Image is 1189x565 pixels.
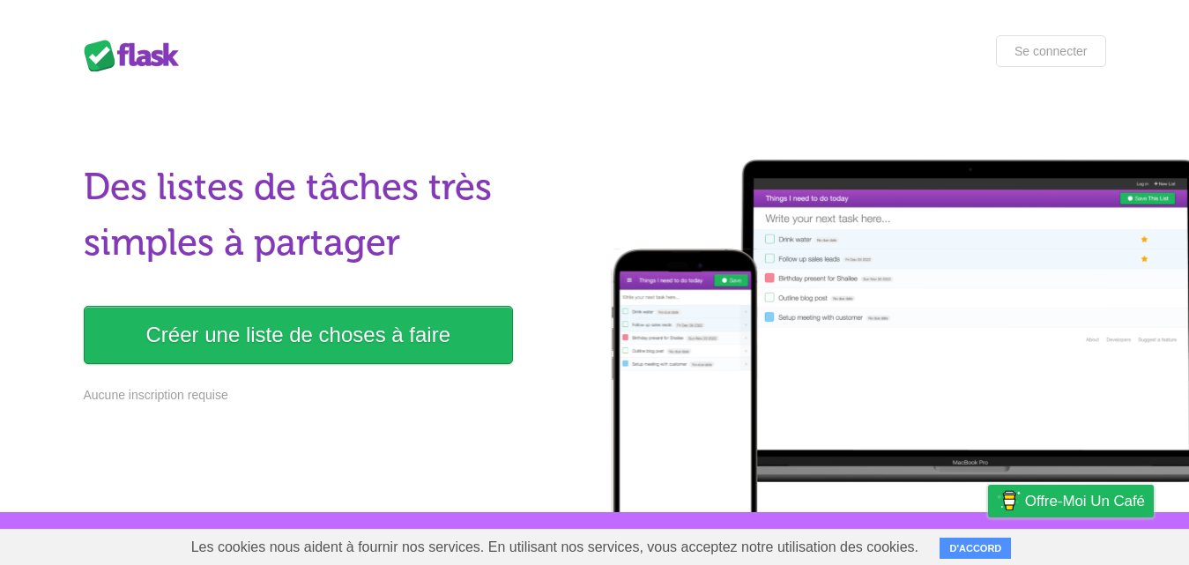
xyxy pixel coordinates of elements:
[949,543,1001,554] font: D'ACCORD
[997,486,1021,516] img: Offre-moi un café
[84,306,514,364] a: Créer une liste de choses à faire
[1014,44,1088,58] font: Se connecter
[191,539,918,554] font: Les cookies nous aident à fournir nos services. En utilisant nos services, vous acceptez notre ut...
[940,538,1011,559] button: D'ACCORD
[146,323,451,346] font: Créer une liste de choses à faire
[84,165,492,264] font: Des listes de tâches très simples à partager
[1025,493,1145,509] font: Offre-moi un café
[84,388,228,402] font: Aucune inscription requise
[996,35,1106,67] a: Se connecter
[988,485,1154,517] a: Offre-moi un café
